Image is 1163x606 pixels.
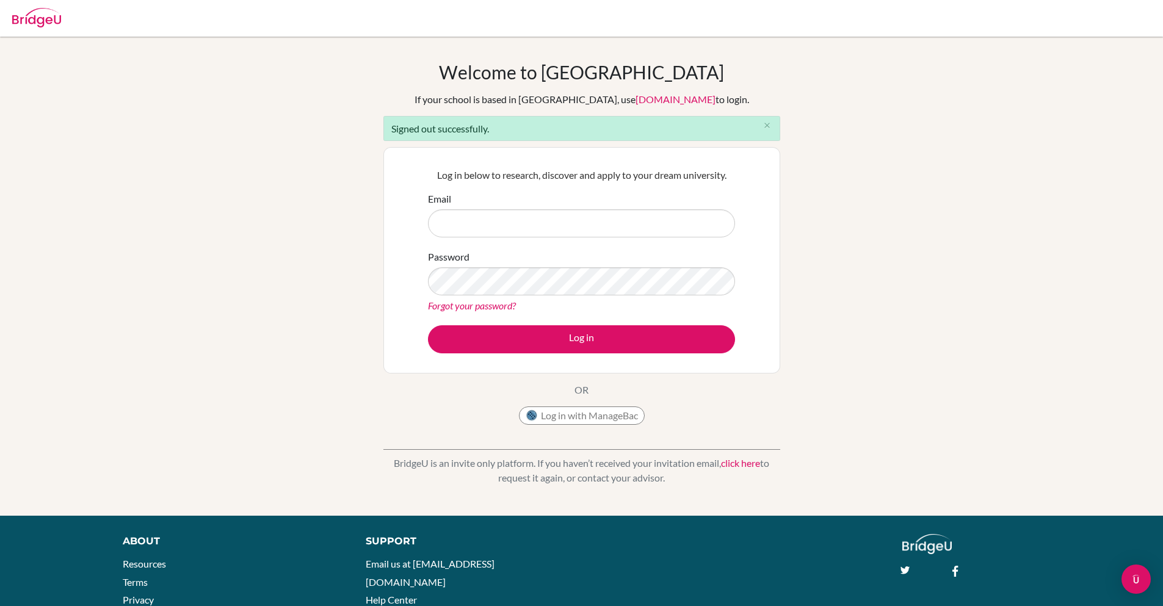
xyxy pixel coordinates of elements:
[366,558,495,588] a: Email us at [EMAIL_ADDRESS][DOMAIN_NAME]
[428,250,469,264] label: Password
[721,457,760,469] a: click here
[383,456,780,485] p: BridgeU is an invite only platform. If you haven’t received your invitation email, to request it ...
[383,116,780,141] div: Signed out successfully.
[428,192,451,206] label: Email
[902,534,952,554] img: logo_white@2x-f4f0deed5e89b7ecb1c2cc34c3e3d731f90f0f143d5ea2071677605dd97b5244.png
[636,93,716,105] a: [DOMAIN_NAME]
[366,594,417,605] a: Help Center
[439,61,724,83] h1: Welcome to [GEOGRAPHIC_DATA]
[763,121,772,130] i: close
[428,168,735,182] p: Log in below to research, discover and apply to your dream university.
[428,300,516,311] a: Forgot your password?
[123,534,338,549] div: About
[123,558,166,569] a: Resources
[366,534,567,549] div: Support
[123,594,154,605] a: Privacy
[574,383,589,397] p: OR
[123,576,148,588] a: Terms
[428,325,735,353] button: Log in
[12,8,61,27] img: Bridge-U
[519,406,645,425] button: Log in with ManageBac
[755,117,780,135] button: Close
[1121,565,1151,594] div: Open Intercom Messenger
[415,92,749,107] div: If your school is based in [GEOGRAPHIC_DATA], use to login.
